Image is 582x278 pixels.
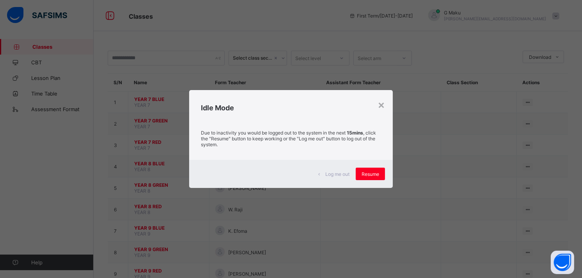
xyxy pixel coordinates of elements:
[362,171,379,177] span: Resume
[201,104,381,112] h2: Idle Mode
[325,171,350,177] span: Log me out
[201,130,381,147] p: Due to inactivity you would be logged out to the system in the next , click the "Resume" button t...
[347,130,363,136] strong: 15mins
[551,251,574,274] button: Open asap
[378,98,385,111] div: ×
